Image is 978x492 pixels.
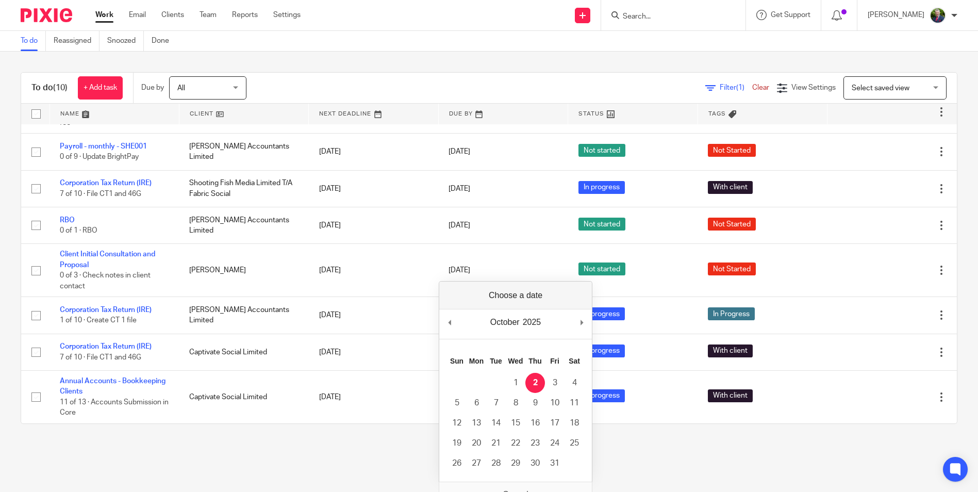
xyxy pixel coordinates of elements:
button: 22 [506,433,525,453]
button: 17 [545,413,565,433]
button: 25 [565,433,584,453]
span: With client [708,345,753,357]
a: Team [200,10,217,20]
span: [DATE] [449,148,470,155]
button: 18 [565,413,584,433]
button: 31 [545,453,565,473]
td: [PERSON_NAME] Accountants Limited [179,207,308,244]
a: Corporation Tax Return (IRE) [60,343,152,350]
td: [PERSON_NAME] [179,244,308,297]
button: 6 [467,393,486,413]
span: In progress [578,345,625,357]
button: 29 [506,453,525,473]
span: Not Started [708,144,756,157]
span: Not started [578,218,625,231]
td: Shooting Fish Media Limited T/A Fabric Social [179,170,308,207]
abbr: Wednesday [508,357,523,365]
span: 11 of 13 · Accounts Submission in Core [60,399,169,417]
button: 28 [486,453,506,473]
span: In progress [578,307,625,320]
a: Clear [752,84,769,91]
span: [DATE] [449,185,470,192]
button: 4 [565,373,584,393]
td: [DATE] [309,244,438,297]
td: [DATE] [309,334,438,370]
button: 16 [525,413,545,433]
span: Filter [720,84,752,91]
span: Not started [578,144,625,157]
a: To do [21,31,46,51]
abbr: Monday [469,357,484,365]
img: download.png [930,7,946,24]
span: Not started [578,263,625,275]
button: 11 [565,393,584,413]
a: + Add task [78,76,123,100]
a: Corporation Tax Return (IRE) [60,306,152,314]
span: Tags [708,111,726,117]
td: [DATE] [309,207,438,244]
button: 15 [506,413,525,433]
span: Get Support [771,11,810,19]
span: (10) [53,84,68,92]
span: (1) [736,84,744,91]
p: Due by [141,83,164,93]
button: 23 [525,433,545,453]
a: Settings [273,10,301,20]
button: 27 [467,453,486,473]
a: Payroll - monthly - SHE001 [60,143,147,150]
abbr: Thursday [528,357,541,365]
p: [PERSON_NAME] [868,10,924,20]
span: 7 of 10 · File CT1 and 46G [60,354,141,361]
td: [DATE] [309,371,438,423]
span: 0 of 3 · Check notes in client contact [60,272,151,290]
span: Not Started [708,263,756,275]
a: Corporation Tax Return (IRE) [60,179,152,187]
td: [DATE] [309,134,438,170]
button: 8 [506,393,525,413]
a: Done [152,31,177,51]
span: Select saved view [852,85,909,92]
button: 14 [486,413,506,433]
a: Client Initial Consultation and Proposal [60,251,155,268]
a: Clients [161,10,184,20]
button: 13 [467,413,486,433]
button: 5 [447,393,467,413]
button: 21 [486,433,506,453]
button: 30 [525,453,545,473]
a: Reassigned [54,31,100,51]
span: All [177,85,185,92]
a: Work [95,10,113,20]
span: In Progress [708,307,755,320]
span: Not Started [708,218,756,231]
td: Captivate Social Limited [179,371,308,423]
button: 3 [545,373,565,393]
span: [DATE] [449,267,470,274]
button: 20 [467,433,486,453]
td: Captivate Social Limited [179,334,308,370]
button: 12 [447,413,467,433]
td: [DATE] [309,170,438,207]
a: Reports [232,10,258,20]
a: Email [129,10,146,20]
button: Previous Month [444,315,455,330]
span: With client [708,181,753,194]
abbr: Sunday [450,357,463,365]
abbr: Friday [550,357,559,365]
button: 24 [545,433,565,453]
span: In progress [578,181,625,194]
span: 12 of 13 · Payment on B1 filing fee [60,108,157,126]
td: [PERSON_NAME] Accountants Limited [179,297,308,334]
a: RBO [60,217,75,224]
button: 19 [447,433,467,453]
button: 10 [545,393,565,413]
span: With client [708,389,753,402]
td: [PERSON_NAME] Accountants Limited [179,134,308,170]
div: 2025 [521,315,543,330]
td: [DATE] [309,297,438,334]
h1: To do [31,83,68,93]
button: Next Month [576,315,587,330]
span: 1 of 10 · Create CT 1 file [60,317,137,324]
span: 0 of 1 · RBO [60,227,97,234]
button: 1 [506,373,525,393]
a: Snoozed [107,31,144,51]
